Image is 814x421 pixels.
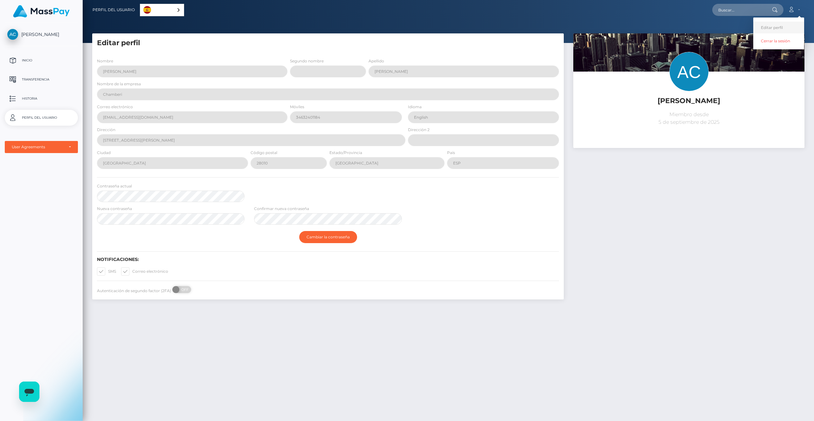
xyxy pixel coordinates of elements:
[93,3,135,17] a: Perfil del usuario
[176,286,192,293] span: OFF
[447,150,455,156] label: País
[97,104,133,110] label: Correo electrónico
[97,150,111,156] label: Ciudad
[5,53,78,68] a: Inicio
[254,206,309,212] label: Confirmar nueva contraseña
[290,58,324,64] label: Segundo nombre
[573,33,804,187] img: ...
[97,288,171,294] label: Autenticación de segundo factor (2FA)
[97,257,559,262] h6: Notificaciones:
[753,35,804,47] a: Cerrar la sesión
[329,150,362,156] label: Estado/Provincia
[408,127,430,133] label: Dirección 2
[753,22,804,33] a: Editar perfil
[290,104,304,110] label: Móviles
[5,32,78,37] span: [PERSON_NAME]
[578,96,800,106] h5: [PERSON_NAME]
[578,111,800,126] p: Miembro desde 5 de septiembre de 2025
[19,382,39,402] iframe: Botón para iniciar la ventana de mensajería
[13,5,70,18] img: MassPay
[12,144,64,150] div: User Agreements
[140,4,184,16] a: Español
[5,72,78,88] a: Transferencia
[97,81,141,87] label: Nombre de la empresa
[369,58,384,64] label: Apellido
[97,206,132,212] label: Nueva contraseña
[251,150,277,156] label: Código postal
[7,56,75,65] p: Inicio
[97,267,116,276] label: SMS
[97,58,113,64] label: Nombre
[121,267,168,276] label: Correo electrónico
[408,104,422,110] label: Idioma
[140,4,184,16] div: Language
[7,75,75,84] p: Transferencia
[97,127,115,133] label: Dirección
[712,4,772,16] input: Buscar...
[5,141,78,153] button: User Agreements
[140,4,184,16] aside: Language selected: Español
[5,91,78,107] a: Historia
[97,38,559,48] h5: Editar perfil
[7,113,75,123] p: Perfil del usuario
[7,94,75,103] p: Historia
[299,231,357,243] button: Cambiar la contraseña
[97,183,132,189] label: Contraseña actual
[5,110,78,126] a: Perfil del usuario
